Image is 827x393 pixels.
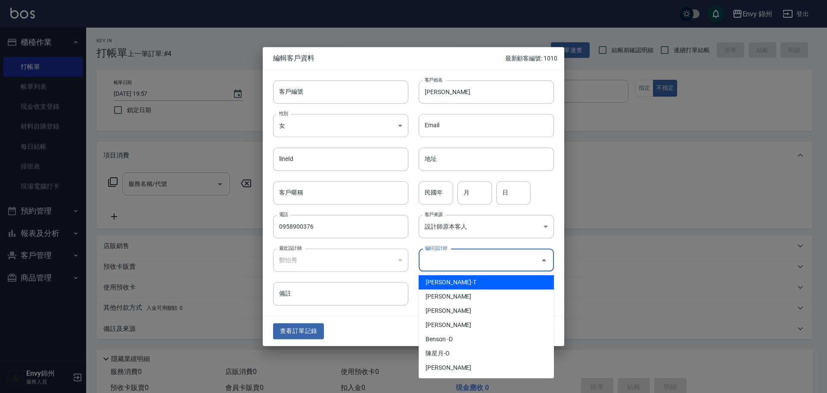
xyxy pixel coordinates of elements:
[425,76,443,83] label: 客戶姓名
[419,215,554,238] div: 設計師原本客人
[419,275,554,289] li: [PERSON_NAME]-T
[279,211,288,217] label: 電話
[273,248,408,272] div: 鄭怡秀
[273,114,408,137] div: 女
[419,361,554,375] li: [PERSON_NAME]
[419,304,554,318] li: [PERSON_NAME]
[419,332,554,346] li: Benson -D
[425,211,443,217] label: 客戶來源
[419,289,554,304] li: [PERSON_NAME]
[279,245,302,251] label: 最近設計師
[419,318,554,332] li: [PERSON_NAME]
[279,110,288,116] label: 性別
[505,54,557,63] p: 最新顧客編號: 1010
[419,346,554,361] li: 陳星月-O
[273,54,505,63] span: 編輯客戶資料
[425,245,447,251] label: 偏好設計師
[537,253,551,267] button: Close
[273,324,324,340] button: 查看訂單記錄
